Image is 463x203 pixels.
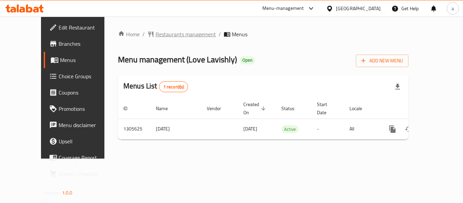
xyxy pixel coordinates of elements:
[243,124,257,133] span: [DATE]
[44,68,118,84] a: Choice Groups
[59,170,113,178] span: Grocery Checklist
[156,104,177,113] span: Name
[384,121,401,137] button: more
[123,104,136,113] span: ID
[59,23,113,32] span: Edit Restaurant
[349,104,371,113] span: Locale
[44,166,118,182] a: Grocery Checklist
[147,30,216,38] a: Restaurants management
[44,36,118,52] a: Branches
[44,19,118,36] a: Edit Restaurant
[44,52,118,68] a: Menus
[281,125,299,133] span: Active
[336,5,381,12] div: [GEOGRAPHIC_DATA]
[344,119,379,139] td: All
[243,100,268,117] span: Created On
[44,101,118,117] a: Promotions
[59,88,113,97] span: Coupons
[44,149,118,166] a: Coverage Report
[451,5,454,12] span: a
[281,104,303,113] span: Status
[118,52,237,67] span: Menu management ( Love Lavishly )
[62,188,73,197] span: 1.0.0
[118,98,455,140] table: enhanced table
[59,137,113,145] span: Upsell
[389,79,406,95] div: Export file
[159,84,188,90] span: 1 record(s)
[60,56,113,64] span: Menus
[59,40,113,48] span: Branches
[59,154,113,162] span: Coverage Report
[44,188,61,197] span: Version:
[118,30,408,38] nav: breadcrumb
[59,72,113,80] span: Choice Groups
[240,56,255,64] div: Open
[232,30,247,38] span: Menus
[59,105,113,113] span: Promotions
[401,121,417,137] button: Change Status
[44,133,118,149] a: Upsell
[361,57,403,65] span: Add New Menu
[317,100,336,117] span: Start Date
[142,30,145,38] li: /
[311,119,344,139] td: -
[44,117,118,133] a: Menu disclaimer
[59,121,113,129] span: Menu disclaimer
[240,57,255,63] span: Open
[44,84,118,101] a: Coupons
[207,104,230,113] span: Vendor
[262,4,304,13] div: Menu-management
[356,55,408,67] button: Add New Menu
[118,119,150,139] td: 1305625
[123,81,188,92] h2: Menus List
[379,98,455,119] th: Actions
[159,81,188,92] div: Total records count
[150,119,201,139] td: [DATE]
[156,30,216,38] span: Restaurants management
[118,30,140,38] a: Home
[219,30,221,38] li: /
